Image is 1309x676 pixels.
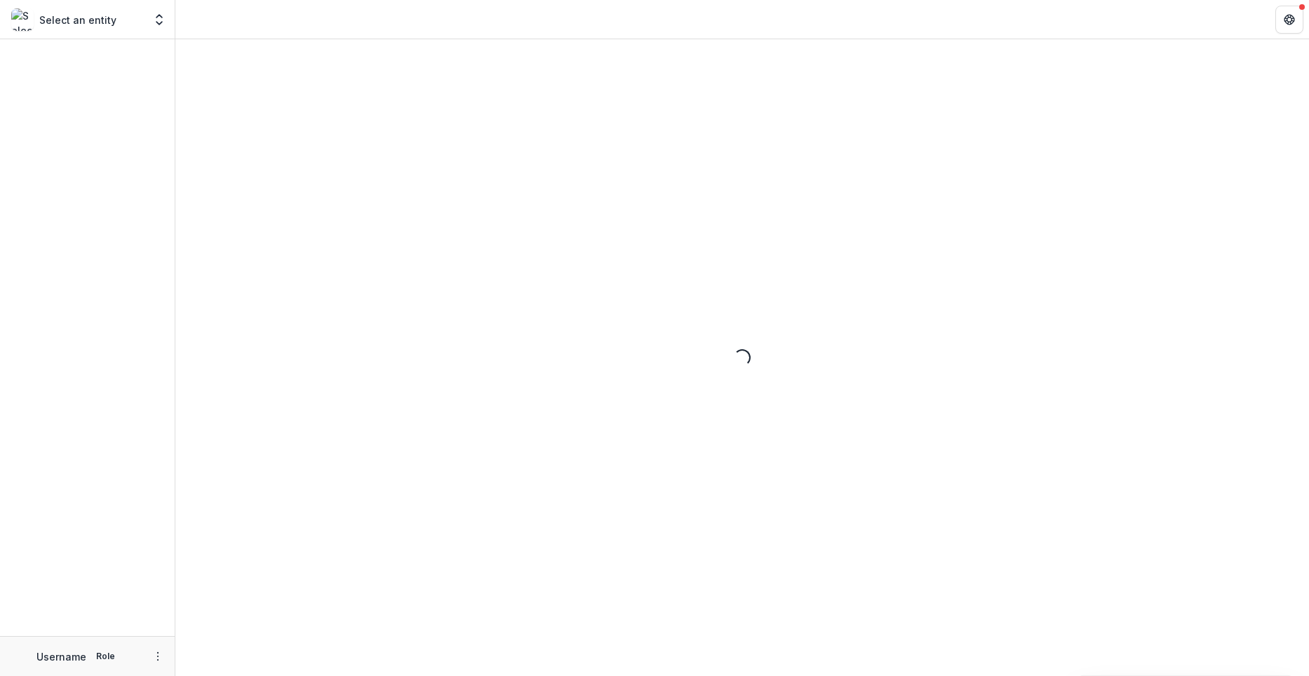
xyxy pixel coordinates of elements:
[92,650,119,663] p: Role
[149,6,169,34] button: Open entity switcher
[11,8,34,31] img: Select an entity
[39,13,116,27] p: Select an entity
[36,649,86,664] p: Username
[149,648,166,665] button: More
[1275,6,1303,34] button: Get Help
